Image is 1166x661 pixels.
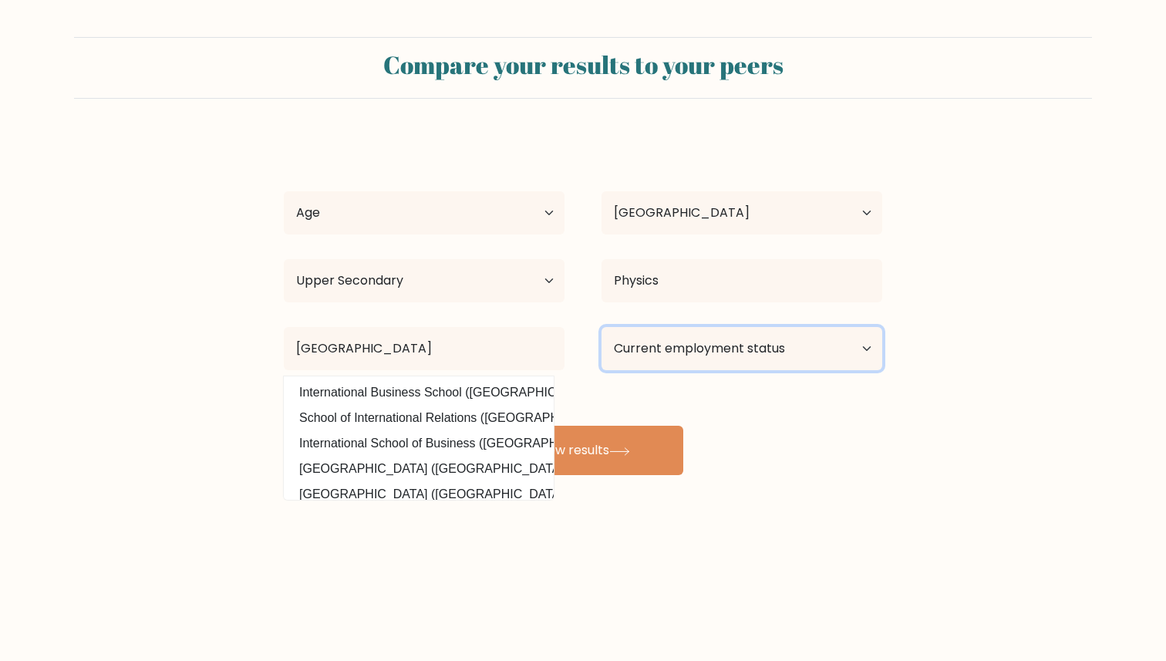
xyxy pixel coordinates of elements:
[83,50,1083,79] h2: Compare your results to your peers
[284,327,564,370] input: Most relevant educational institution
[602,259,882,302] input: What did you study?
[288,482,550,507] option: [GEOGRAPHIC_DATA] ([GEOGRAPHIC_DATA])
[288,406,550,430] option: School of International Relations ([GEOGRAPHIC_DATA])
[288,380,550,405] option: International Business School ([GEOGRAPHIC_DATA])
[288,457,550,481] option: [GEOGRAPHIC_DATA] ([GEOGRAPHIC_DATA])
[483,426,683,475] button: View results
[288,431,550,456] option: International School of Business ([GEOGRAPHIC_DATA])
